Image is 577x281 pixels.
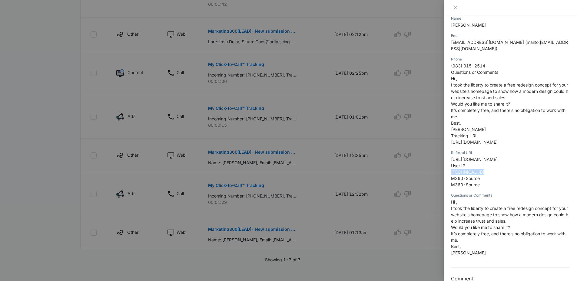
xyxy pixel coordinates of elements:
span: M360-Source [451,176,480,181]
span: (983) 015-2514 [451,63,485,68]
span: Best, [451,120,461,126]
span: I took the liberty to create a free redesign concept for your website’s homepage to show how a mo... [451,82,568,100]
span: [PERSON_NAME] [451,250,486,255]
span: M360-Source [451,182,480,187]
div: Name [451,16,570,21]
span: It’s completely free, and there’s no obligation to work with me. [451,231,565,243]
span: Would you like me to share it? [451,101,510,106]
span: [PERSON_NAME] [451,127,486,132]
span: Hi , [451,199,457,204]
span: Questions or Comments [451,70,498,75]
div: Email [451,33,570,38]
span: [PERSON_NAME] [451,22,486,28]
span: User IP [451,163,465,168]
span: Hi , [451,76,457,81]
div: Phone [451,57,570,62]
span: [EMAIL_ADDRESS][DOMAIN_NAME] (mailto:[EMAIL_ADDRESS][DOMAIN_NAME]) [451,40,568,51]
div: Referral URL [451,150,570,155]
span: It’s completely free, and there’s no obligation to work with me. [451,108,565,119]
span: [TECHNICAL_ID] [451,169,484,175]
button: Close [451,5,459,10]
span: [URL][DOMAIN_NAME] [451,139,498,145]
span: I took the liberty to create a free redesign concept for your website’s homepage to show how a mo... [451,206,568,224]
span: Would you like me to share it? [451,225,510,230]
span: Best, [451,244,461,249]
div: Questions or Comments [451,193,570,198]
span: Tracking URL [451,133,478,138]
span: close [453,5,458,10]
span: [URL][DOMAIN_NAME] [451,157,498,162]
